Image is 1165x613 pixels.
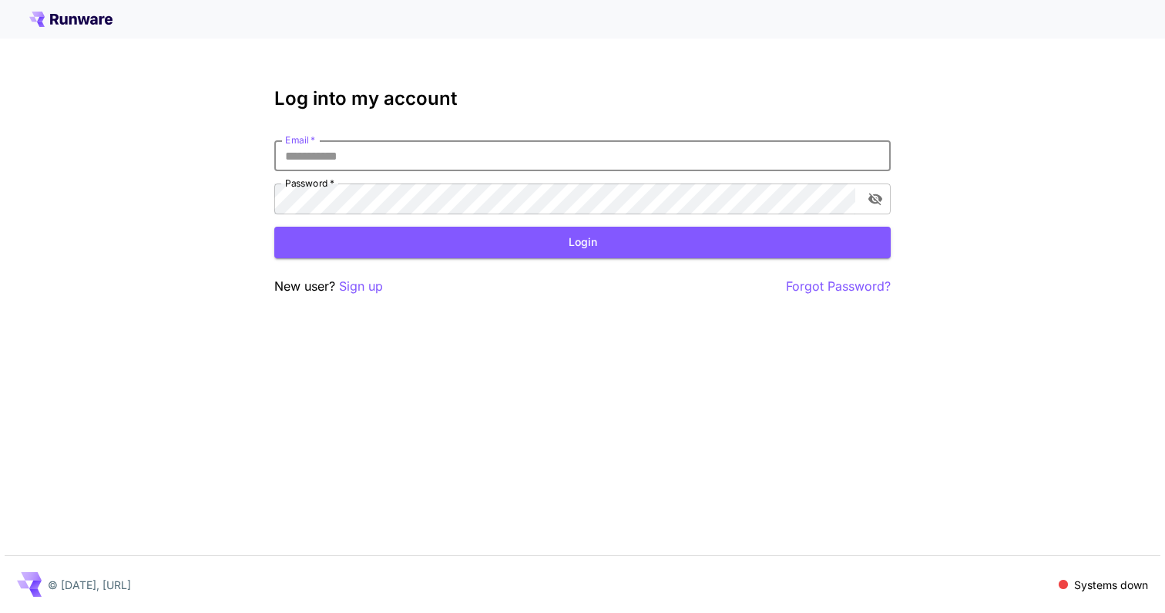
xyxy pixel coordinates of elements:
[274,277,383,296] p: New user?
[786,277,891,296] button: Forgot Password?
[285,133,315,147] label: Email
[861,185,889,213] button: toggle password visibility
[1074,577,1148,593] p: Systems down
[285,177,334,190] label: Password
[274,227,891,258] button: Login
[274,88,891,109] h3: Log into my account
[48,577,131,593] p: © [DATE], [URL]
[339,277,383,296] button: Sign up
